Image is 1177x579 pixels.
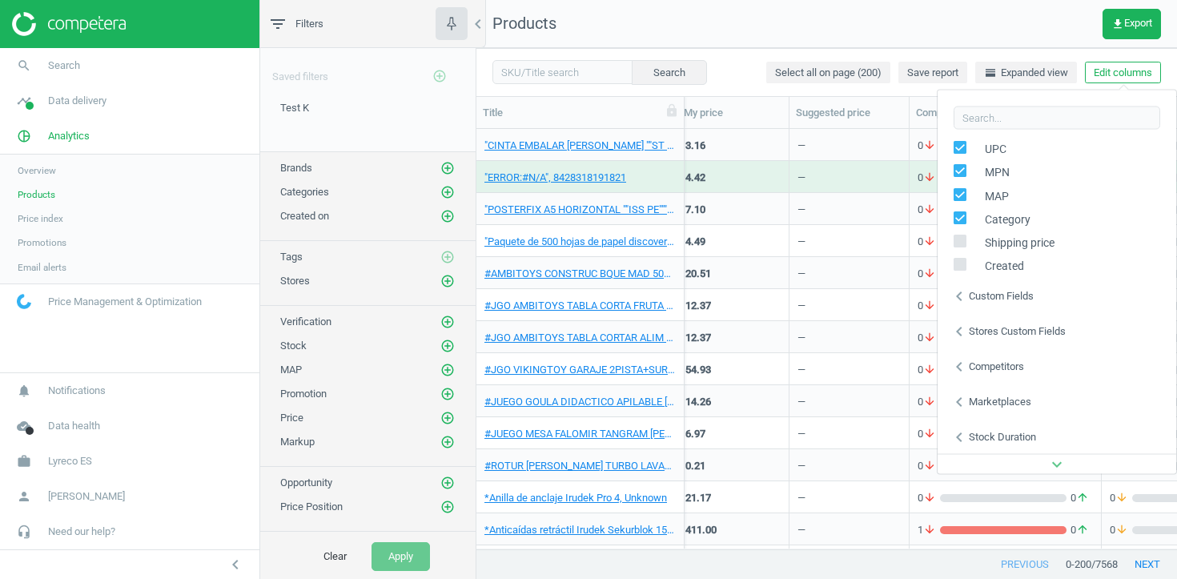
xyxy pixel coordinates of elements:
[280,340,307,352] span: Stock
[685,299,711,313] div: 12.37
[918,267,940,281] span: 0
[280,388,327,400] span: Promotion
[1111,18,1124,30] i: get_app
[923,427,936,441] i: arrow_downward
[797,427,805,447] div: —
[484,395,676,409] a: #JUEGO GOULA DIDACTICO APILABLE [PERSON_NAME], Empty
[797,203,805,223] div: —
[484,267,676,281] a: #AMBITOYS CONSTRUC BQUE MAD 50PZAS 18X18, Empty
[1066,557,1091,572] span: 0 - 200
[9,376,39,406] i: notifications
[918,491,940,505] span: 0
[950,356,969,376] i: chevron_left
[440,315,455,329] i: add_circle_outline
[1115,491,1128,505] i: arrow_downward
[484,139,676,153] a: "CINTA EMBALAR [PERSON_NAME] ""ST [DATE]""", 8411359908688
[48,489,125,504] span: [PERSON_NAME]
[950,286,969,305] i: chevron_left
[923,363,936,377] i: arrow_downward
[1047,455,1067,474] i: expand_more
[280,275,310,287] span: Stores
[969,324,1066,338] div: Stores custom fields
[950,392,969,411] i: chevron_left
[918,395,940,409] span: 0
[440,274,455,288] i: add_circle_outline
[796,106,902,120] div: Suggested price
[797,395,805,415] div: —
[685,267,711,281] div: 20.51
[632,60,707,84] button: Search
[9,121,39,151] i: pie_chart_outlined
[48,525,115,539] span: Need our help?
[969,359,1024,373] div: Competitors
[684,106,782,120] div: My price
[440,411,455,425] i: add_circle_outline
[9,517,39,547] i: headset_mic
[492,60,633,84] input: SKU/Title search
[440,500,455,514] i: add_circle_outline
[969,288,1034,303] div: Custom fields
[280,162,312,174] span: Brands
[484,363,676,377] a: #JGO VIKINGTOY GARAJE 2PISTA+SUR 19X42X3, Empty
[923,491,936,505] i: arrow_downward
[280,364,302,376] span: MAP
[898,62,967,84] button: Save report
[685,427,705,441] div: 6.97
[9,50,39,81] i: search
[9,446,39,476] i: work
[215,554,255,575] button: chevron_left
[48,419,100,433] span: Data health
[280,316,331,328] span: Verification
[950,321,969,340] i: chevron_left
[440,208,456,224] button: add_circle_outline
[685,139,705,153] div: 3.16
[685,395,711,409] div: 14.26
[484,235,676,249] a: "Paquete de 500 hojas de papel discovery A4 70gr ""EUR"" ""MDONA""", Unknown
[440,410,456,426] button: add_circle_outline
[918,523,940,537] span: 1
[923,235,936,249] i: arrow_downward
[280,210,329,222] span: Created on
[977,141,1006,156] span: UPC
[440,185,455,199] i: add_circle_outline
[484,427,676,441] a: #JUEGO MESA FALOMIR TANGRAM [PERSON_NAME], Empty
[685,491,711,505] div: 21.17
[977,188,1009,203] span: MAP
[969,394,1031,408] div: Marketplaces
[18,188,55,201] span: Products
[918,363,940,377] span: 0
[918,299,940,313] span: 0
[440,249,456,265] button: add_circle_outline
[484,203,676,217] a: "POSTERFIX A5 HORIZONTAL ""ISS PE""", Unknown
[797,299,805,319] div: —
[797,363,805,383] div: —
[923,395,936,409] i: arrow_downward
[1067,491,1093,505] span: 0
[440,273,456,289] button: add_circle_outline
[923,523,936,537] i: arrow_downward
[923,139,936,153] i: arrow_downward
[977,235,1054,251] span: Shipping price
[923,203,936,217] i: arrow_downward
[18,261,66,274] span: Email alerts
[1110,523,1132,537] span: 0
[923,299,936,313] i: arrow_downward
[18,212,63,225] span: Price index
[1103,9,1161,39] button: get_appExport
[280,251,303,263] span: Tags
[432,69,447,83] i: add_circle_outline
[1067,523,1093,537] span: 0
[685,459,705,473] div: 0.21
[280,436,315,448] span: Markup
[1110,491,1132,505] span: 0
[280,412,303,424] span: Price
[440,363,455,377] i: add_circle_outline
[440,209,455,223] i: add_circle_outline
[48,454,92,468] span: Lyreco ES
[1085,62,1161,84] button: Edit columns
[797,267,805,287] div: —
[484,523,676,537] a: *Anticaídas retráctil Irudek Sekurblok 15M, Unknown
[440,386,456,402] button: add_circle_outline
[440,499,456,515] button: add_circle_outline
[797,523,805,543] div: —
